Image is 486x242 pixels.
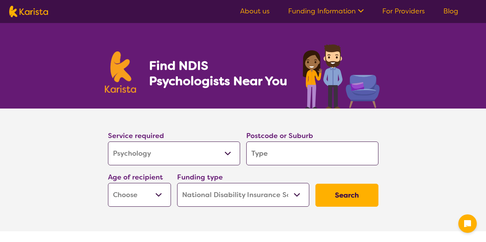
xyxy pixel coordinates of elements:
[382,7,425,16] a: For Providers
[443,7,458,16] a: Blog
[288,7,364,16] a: Funding Information
[105,51,136,93] img: Karista logo
[246,142,378,165] input: Type
[177,173,223,182] label: Funding type
[149,58,291,89] h1: Find NDIS Psychologists Near You
[246,131,313,140] label: Postcode or Suburb
[9,6,48,17] img: Karista logo
[315,184,378,207] button: Search
[108,131,164,140] label: Service required
[240,7,270,16] a: About us
[300,41,382,109] img: psychology
[108,173,163,182] label: Age of recipient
